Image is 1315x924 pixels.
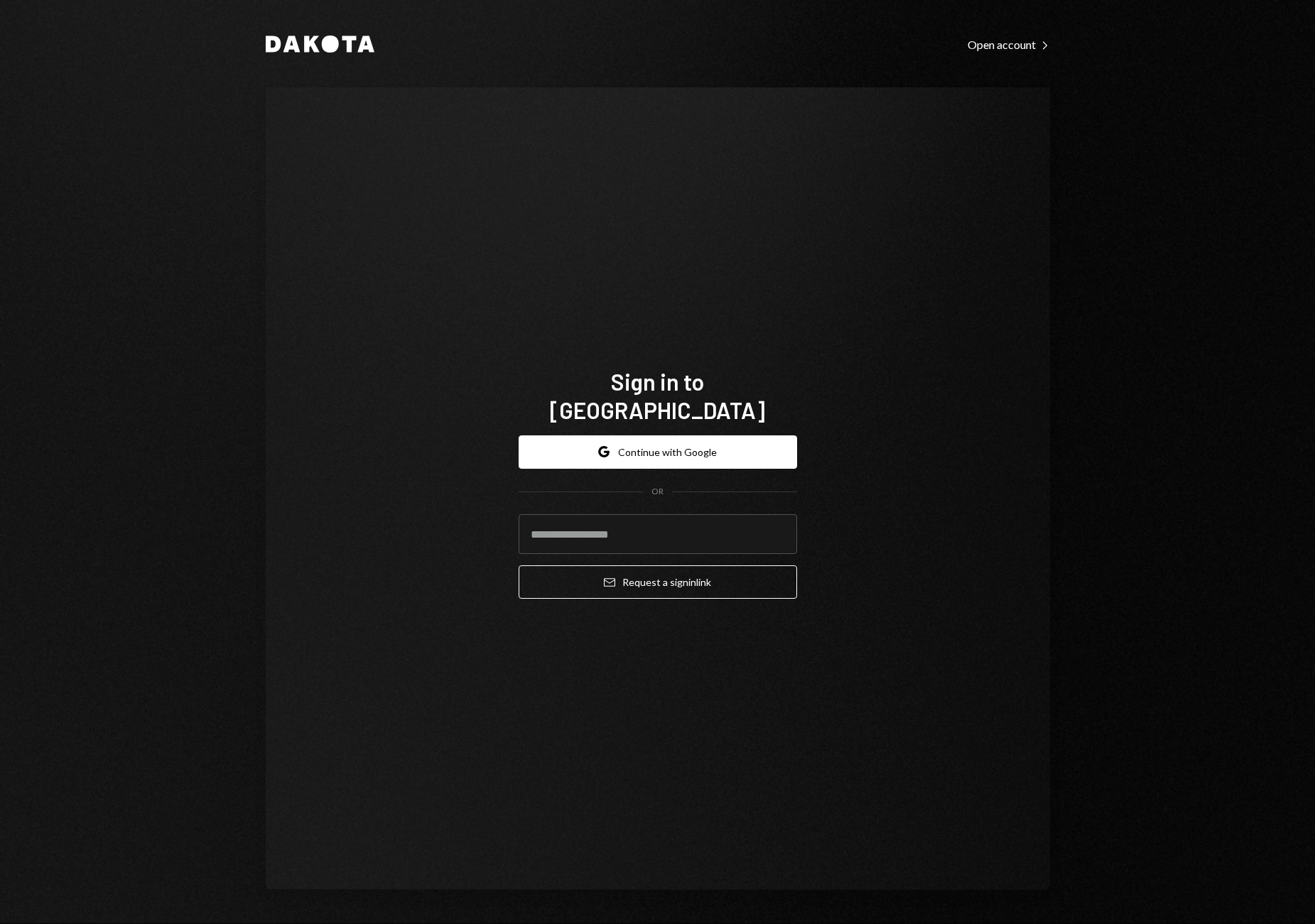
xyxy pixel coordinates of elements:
[519,435,797,469] button: Continue with Google
[519,367,797,424] h1: Sign in to [GEOGRAPHIC_DATA]
[519,565,797,599] button: Request a signinlink
[968,38,1050,52] div: Open account
[968,36,1050,52] a: Open account
[651,486,664,498] div: OR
